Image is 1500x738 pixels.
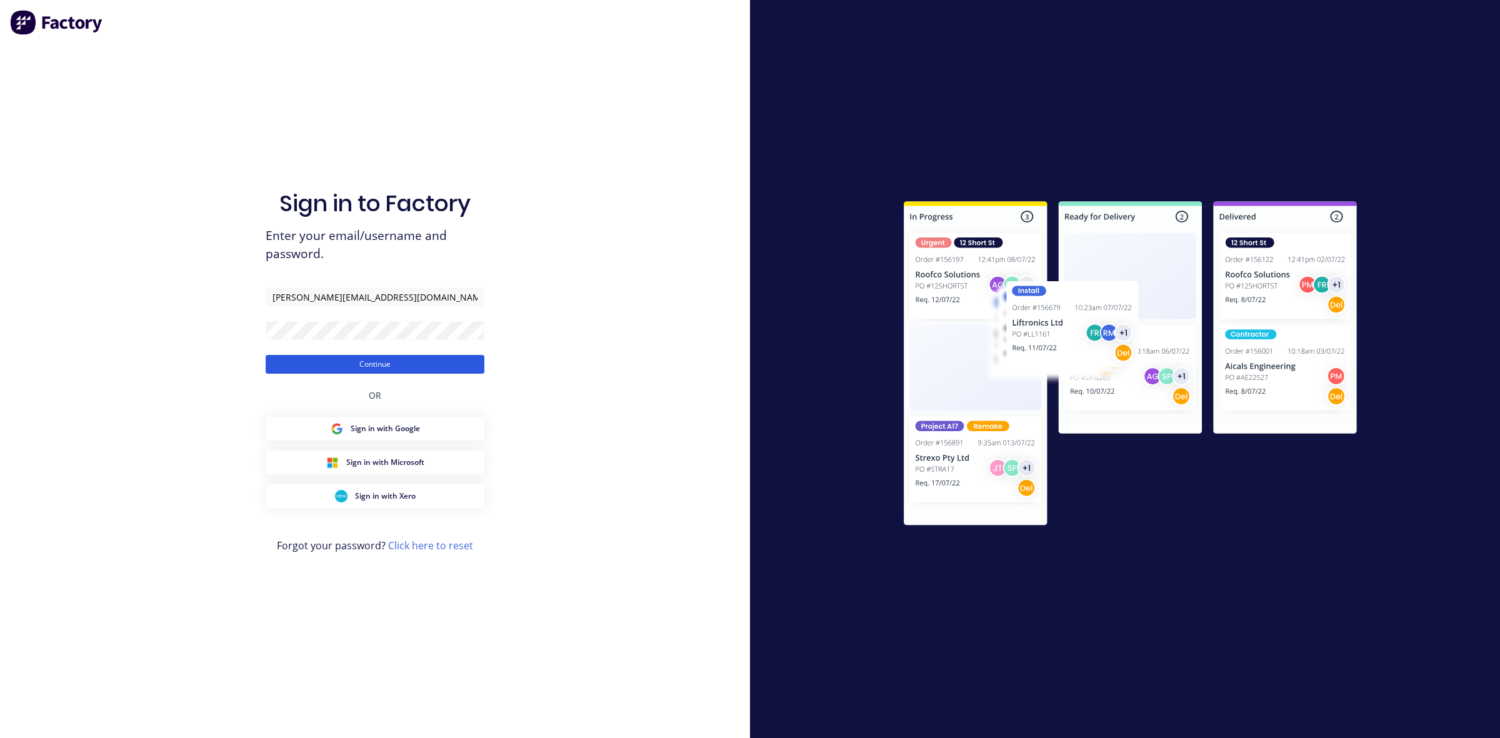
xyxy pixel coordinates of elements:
[266,417,484,441] button: Google Sign inSign in with Google
[346,457,424,468] span: Sign in with Microsoft
[369,374,381,417] div: OR
[388,539,473,552] a: Click here to reset
[351,423,420,434] span: Sign in with Google
[266,451,484,474] button: Microsoft Sign inSign in with Microsoft
[266,227,484,263] span: Enter your email/username and password.
[266,287,484,306] input: Email/Username
[335,490,347,502] img: Xero Sign in
[331,422,343,435] img: Google Sign in
[279,190,471,217] h1: Sign in to Factory
[266,484,484,508] button: Xero Sign inSign in with Xero
[10,10,104,35] img: Factory
[876,176,1384,555] img: Sign in
[266,355,484,374] button: Continue
[277,538,473,553] span: Forgot your password?
[355,491,416,502] span: Sign in with Xero
[326,456,339,469] img: Microsoft Sign in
